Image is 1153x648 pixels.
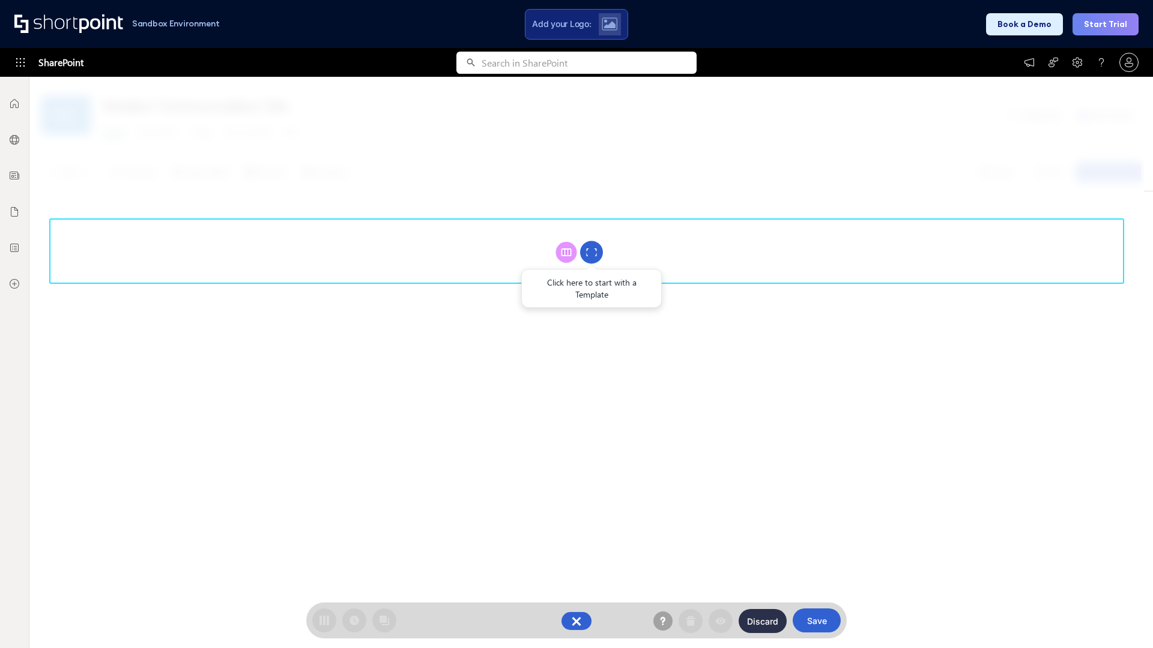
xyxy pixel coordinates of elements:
[482,52,697,74] input: Search in SharePoint
[132,20,220,27] h1: Sandbox Environment
[1093,590,1153,648] iframe: Chat Widget
[38,48,83,77] span: SharePoint
[602,17,617,31] img: Upload logo
[986,13,1063,35] button: Book a Demo
[739,609,787,633] button: Discard
[793,608,841,632] button: Save
[1073,13,1139,35] button: Start Trial
[532,19,591,29] span: Add your Logo:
